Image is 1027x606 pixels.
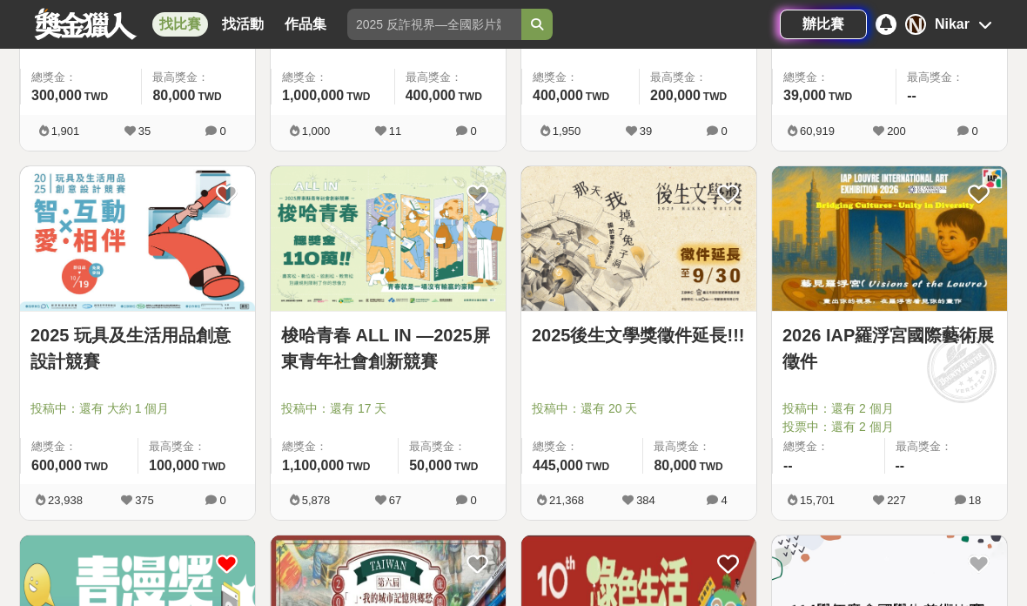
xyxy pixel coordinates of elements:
span: 最高獎金： [654,438,746,455]
img: Cover Image [20,166,255,312]
span: 11 [389,125,401,138]
span: 39,000 [783,88,826,103]
span: 0 [219,494,225,507]
input: 2025 反詐視界—全國影片競賽 [347,9,521,40]
span: 總獎金： [783,438,874,455]
span: 1,000 [302,125,331,138]
span: 總獎金： [282,69,384,86]
span: 60,919 [800,125,835,138]
a: 辦比賽 [780,10,867,39]
span: TWD [699,461,722,473]
a: 找比賽 [152,12,208,37]
span: -- [783,458,793,473]
span: 0 [470,125,476,138]
span: 0 [470,494,476,507]
span: TWD [586,91,609,103]
span: 21,368 [549,494,584,507]
span: 1,000,000 [282,88,344,103]
span: TWD [454,461,478,473]
a: Cover Image [271,166,506,313]
span: 最高獎金： [152,69,245,86]
span: 600,000 [31,458,82,473]
span: 384 [636,494,655,507]
img: Cover Image [772,166,1007,312]
img: Cover Image [521,166,756,312]
span: 總獎金： [31,69,131,86]
span: TWD [346,91,370,103]
span: 67 [389,494,401,507]
span: 23,938 [48,494,83,507]
span: 0 [219,125,225,138]
span: 投稿中：還有 2 個月 [782,400,997,418]
a: 2026 IAP羅浮宮國際藝術展徵件 [782,322,997,374]
span: TWD [459,91,482,103]
span: -- [907,88,916,103]
div: N [905,14,926,35]
span: 0 [721,125,727,138]
span: 最高獎金： [149,438,245,455]
span: 總獎金： [282,438,387,455]
span: TWD [202,461,225,473]
span: 18 [969,494,981,507]
a: 梭哈青春 ALL IN —2025屏東青年社會創新競賽 [281,322,495,374]
img: Cover Image [271,166,506,312]
span: 15,701 [800,494,835,507]
span: 最高獎金： [896,438,997,455]
span: 最高獎金： [650,69,746,86]
span: 投稿中：還有 20 天 [532,400,746,418]
span: 0 [971,125,977,138]
span: 總獎金： [783,69,885,86]
a: Cover Image [521,166,756,313]
span: 400,000 [406,88,456,103]
span: 35 [138,125,151,138]
span: 投票中：還有 2 個月 [782,418,997,436]
span: 投稿中：還有 17 天 [281,400,495,418]
span: TWD [346,461,370,473]
span: TWD [84,91,108,103]
span: TWD [703,91,727,103]
span: 總獎金： [533,438,632,455]
span: 總獎金： [31,438,127,455]
span: 投稿中：還有 大約 1 個月 [30,400,245,418]
span: 1,901 [51,125,80,138]
span: 最高獎金： [409,438,495,455]
span: 227 [887,494,906,507]
span: 最高獎金： [406,69,495,86]
span: TWD [198,91,221,103]
a: 2025 玩具及生活用品創意設計競賽 [30,322,245,374]
span: 300,000 [31,88,82,103]
span: 4 [721,494,727,507]
span: -- [896,458,905,473]
span: 445,000 [533,458,583,473]
span: 50,000 [409,458,452,473]
span: TWD [829,91,852,103]
a: 作品集 [278,12,333,37]
a: 找活動 [215,12,271,37]
span: 375 [135,494,154,507]
span: 400,000 [533,88,583,103]
span: TWD [586,461,609,473]
span: 最高獎金： [907,69,997,86]
span: TWD [84,461,108,473]
a: Cover Image [772,166,1007,313]
span: 80,000 [152,88,195,103]
span: 39 [640,125,652,138]
span: 總獎金： [533,69,628,86]
span: 5,878 [302,494,331,507]
span: 200 [887,125,906,138]
a: Cover Image [20,166,255,313]
span: 1,100,000 [282,458,344,473]
span: 80,000 [654,458,696,473]
span: 1,950 [553,125,581,138]
a: 2025後生文學獎徵件延長!!! [532,322,746,348]
span: 200,000 [650,88,701,103]
span: 100,000 [149,458,199,473]
div: Nikar [935,14,970,35]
